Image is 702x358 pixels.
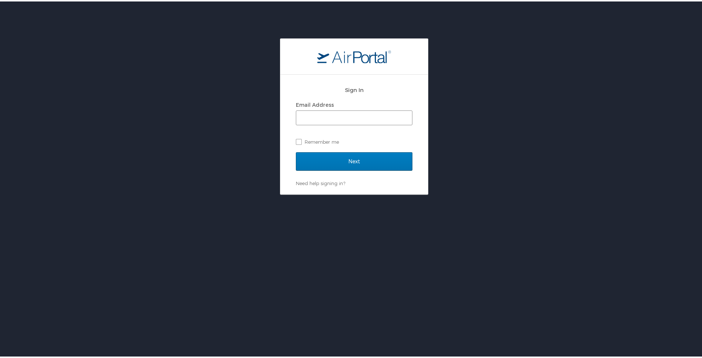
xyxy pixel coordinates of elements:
a: Need help signing in? [296,179,345,185]
input: Next [296,151,412,169]
h2: Sign In [296,84,412,93]
img: logo [317,48,391,62]
label: Remember me [296,135,412,146]
label: Email Address [296,100,334,106]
